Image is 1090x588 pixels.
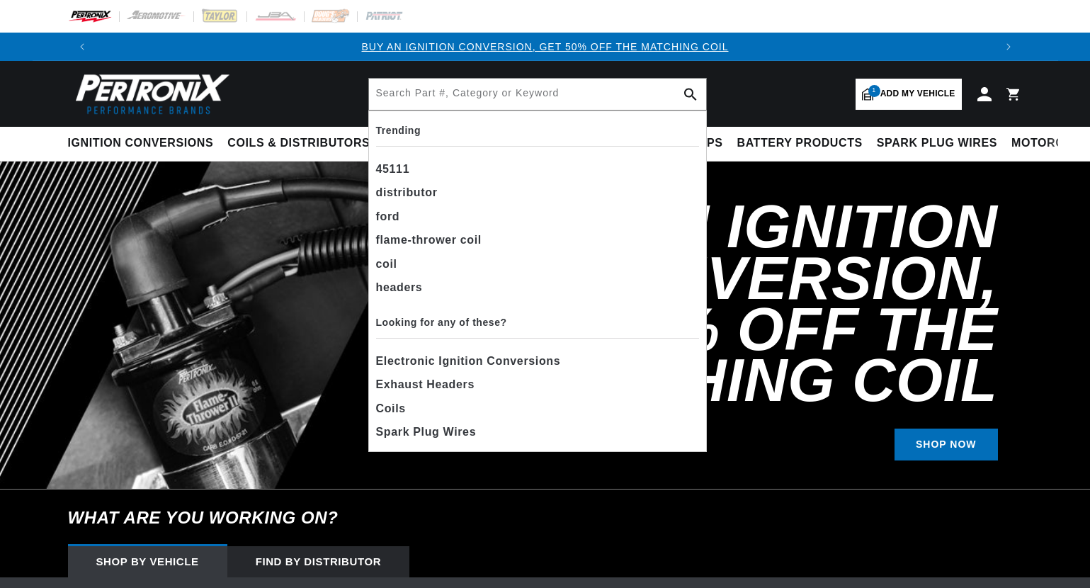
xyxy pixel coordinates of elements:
[730,127,870,160] summary: Battery Products
[895,429,998,460] a: SHOP NOW
[376,422,477,442] span: Spark Plug Wires
[376,205,699,229] div: ford
[868,85,880,97] span: 1
[33,490,1058,546] h6: What are you working on?
[68,127,221,160] summary: Ignition Conversions
[68,136,214,151] span: Ignition Conversions
[376,399,406,419] span: Coils
[369,79,706,110] input: Search Part #, Category or Keyword
[376,125,421,136] b: Trending
[376,351,561,371] span: Electronic Ignition Conversions
[994,33,1023,61] button: Translation missing: en.sections.announcements.next_announcement
[856,79,962,110] a: 1Add my vehicle
[96,39,994,55] div: Announcement
[376,228,699,252] div: flame-thrower coil
[376,181,699,205] div: distributor
[877,136,997,151] span: Spark Plug Wires
[361,41,728,52] a: BUY AN IGNITION CONVERSION, GET 50% OFF THE MATCHING COIL
[96,39,994,55] div: 1 of 3
[227,546,410,577] div: Find by Distributor
[675,79,706,110] button: search button
[376,252,699,276] div: coil
[68,69,231,118] img: Pertronix
[880,87,955,101] span: Add my vehicle
[220,127,377,160] summary: Coils & Distributors
[870,127,1004,160] summary: Spark Plug Wires
[376,317,507,328] b: Looking for any of these?
[68,33,96,61] button: Translation missing: en.sections.announcements.previous_announcement
[33,33,1058,61] slideshow-component: Translation missing: en.sections.announcements.announcement_bar
[737,136,863,151] span: Battery Products
[376,157,699,181] div: 45111
[376,276,699,300] div: headers
[376,375,475,395] span: Exhaust Headers
[68,546,227,577] div: Shop by vehicle
[227,136,370,151] span: Coils & Distributors
[392,201,998,406] h2: Buy an Ignition Conversion, Get 50% off the Matching Coil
